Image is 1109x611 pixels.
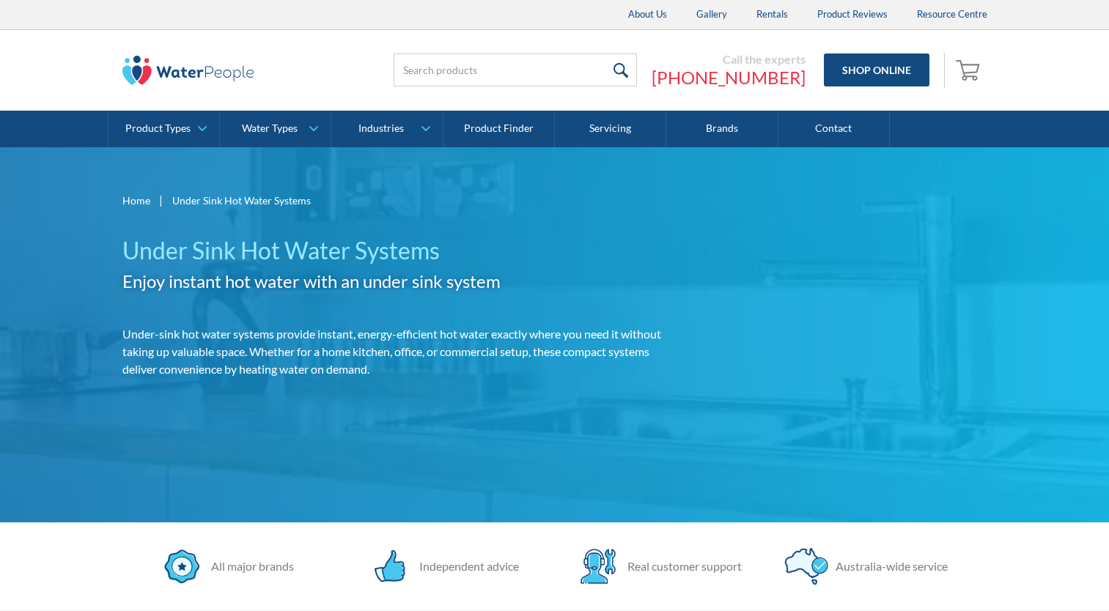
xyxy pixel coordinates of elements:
[952,53,987,88] a: Open empty cart
[242,122,298,135] div: Water Types
[122,193,150,208] a: Home
[620,558,742,575] div: Real customer support
[394,53,637,86] input: Search products
[412,558,519,575] div: Independent advice
[122,325,685,378] p: Under-sink hot water systems provide instant, energy-efficient hot water exactly where you need i...
[778,111,890,147] a: Contact
[666,111,778,147] a: Brands
[204,558,294,575] div: All major brands
[122,233,685,268] h1: Under Sink Hot Water Systems
[108,111,219,147] a: Product Types
[122,268,685,295] h2: Enjoy instant hot water with an under sink system
[125,122,191,135] div: Product Types
[652,67,806,89] a: [PHONE_NUMBER]
[158,191,165,209] div: |
[358,122,404,135] div: Industries
[956,58,984,81] img: shopping cart
[331,111,442,147] a: Industries
[122,56,254,85] img: The Water People
[555,111,666,147] a: Servicing
[652,52,806,67] div: Call the experts
[824,53,929,86] a: Shop Online
[220,111,331,147] a: Water Types
[443,111,555,147] a: Product Finder
[172,193,311,208] div: Under Sink Hot Water Systems
[828,558,948,575] div: Australia-wide service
